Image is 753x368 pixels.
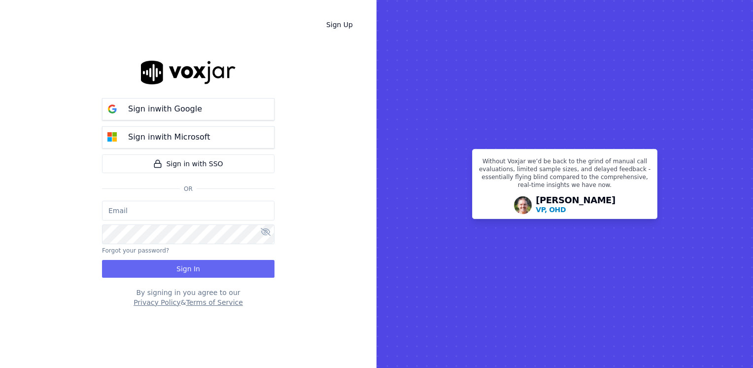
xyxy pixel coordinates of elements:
p: Sign in with Google [128,103,202,115]
div: [PERSON_NAME] [536,196,616,215]
p: VP, OHD [536,205,566,215]
p: Without Voxjar we’d be back to the grind of manual call evaluations, limited sample sizes, and de... [479,157,651,193]
img: Avatar [514,196,532,214]
a: Sign Up [318,16,361,34]
button: Sign In [102,260,274,278]
button: Privacy Policy [134,297,180,307]
img: logo [141,61,236,84]
img: google Sign in button [103,99,122,119]
input: Email [102,201,274,221]
a: Sign in with SSO [102,154,274,173]
div: By signing in you agree to our & [102,288,274,307]
span: Or [180,185,197,193]
button: Sign inwith Microsoft [102,126,274,148]
button: Terms of Service [186,297,242,307]
button: Sign inwith Google [102,98,274,120]
button: Forgot your password? [102,247,169,255]
img: microsoft Sign in button [103,127,122,147]
p: Sign in with Microsoft [128,131,210,143]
